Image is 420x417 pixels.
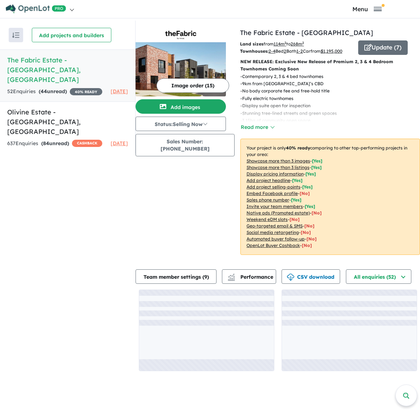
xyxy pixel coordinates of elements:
u: 114 m [274,41,286,47]
b: Land sizes [240,41,263,47]
button: Sales Number:[PHONE_NUMBER] [136,134,235,156]
button: Image order (15) [157,78,229,93]
u: 2 [284,48,286,54]
u: Native ads (Promoted estate) [247,210,310,216]
span: 44 [40,88,47,95]
strong: ( unread) [39,88,67,95]
span: [No] [302,243,312,248]
span: [DATE] [111,140,128,147]
span: [DATE] [111,88,128,95]
img: The Fabric Estate - Altona North Logo [138,31,223,39]
u: Display pricing information [247,171,304,177]
button: All enquiries (52) [346,269,411,284]
u: OpenLot Buyer Cashback [247,243,300,248]
span: [ Yes ] [292,178,303,183]
u: Weekend eDM slots [247,217,288,222]
span: [No] [290,217,300,222]
u: $ 1,195,000 [321,48,342,54]
sup: 2 [284,41,286,45]
div: 52 Enquir ies [7,87,102,96]
button: Status:Selling Now [136,117,226,131]
u: Showcase more than 3 images [247,158,310,164]
u: Social media retargeting [247,230,299,235]
u: Invite your team members [247,204,303,209]
p: Bed Bath Car from [240,48,353,55]
img: download icon [287,274,294,281]
p: - Contemporary 2, 3 & 4 bed townhomes [240,73,357,80]
img: bar-chart.svg [228,276,235,281]
p: - 9km from [GEOGRAPHIC_DATA]’s CBD [240,80,357,87]
u: 2-4 [269,48,275,54]
a: The Fabric Estate - Altona North LogoThe Fabric Estate - Altona North [136,28,226,96]
p: - Stunning tree-lined streets and green spaces [240,110,357,117]
u: Embed Facebook profile [247,191,298,196]
button: Toggle navigation [316,5,418,12]
sup: 2 [302,41,304,45]
p: Your project is only comparing to other top-performing projects in your area: - - - - - - - - - -... [240,139,420,255]
strong: ( unread) [41,140,69,147]
p: - Display suite open for inspection [240,102,357,109]
button: Add images [136,99,226,114]
p: NEW RELEASE: Exclusive New Release of Premium 2, 3 & 4 Bedroom Townhomes Coming Soon [240,58,420,73]
u: Add project selling-points [247,184,300,190]
u: Sales phone number [247,197,289,203]
button: Performance [222,269,276,284]
p: - 3.15ha of community open space [240,117,357,124]
button: Add projects and builders [32,28,111,42]
a: The Fabric Estate - [GEOGRAPHIC_DATA] [240,29,373,37]
span: [ Yes ] [312,158,322,164]
span: [No] [304,223,314,229]
p: from [240,40,353,48]
span: [ No ] [300,191,310,196]
img: sort.svg [12,32,20,38]
span: 9 [204,274,207,280]
span: Performance [229,274,273,280]
span: [No] [301,230,311,235]
u: Add project headline [247,178,290,183]
span: [ Yes ] [302,184,313,190]
span: 40 % READY [70,88,102,95]
u: Showcase more than 3 listings [247,165,309,170]
span: [ Yes ] [305,204,315,209]
b: 40 % ready [286,145,310,151]
p: - Fully electric townhomes [240,95,357,102]
div: 637 Enquir ies [7,139,102,148]
u: Automated buyer follow-up [247,236,305,242]
button: Team member settings (9) [136,269,217,284]
span: [ Yes ] [305,171,316,177]
button: Update (7) [358,40,408,55]
span: to [286,41,304,47]
h5: Olivine Estate - [GEOGRAPHIC_DATA] , [GEOGRAPHIC_DATA] [7,107,128,136]
span: [No] [307,236,317,242]
img: Openlot PRO Logo White [6,4,66,13]
span: CASHBACK [72,140,102,147]
h5: The Fabric Estate - [GEOGRAPHIC_DATA] , [GEOGRAPHIC_DATA] [7,55,128,84]
img: The Fabric Estate - Altona North [136,42,226,96]
button: CSV download [282,269,340,284]
span: [No] [312,210,322,216]
b: Townhouses: [240,48,269,54]
span: [ Yes ] [311,165,322,170]
u: 268 m [291,41,304,47]
span: 84 [43,140,49,147]
span: [ Yes ] [291,197,301,203]
u: Geo-targeted email & SMS [247,223,303,229]
button: Read more [240,123,274,131]
img: line-chart.svg [228,274,235,278]
u: 1-2 [296,48,303,54]
p: - No body corporate fee and free-hold title [240,87,357,95]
